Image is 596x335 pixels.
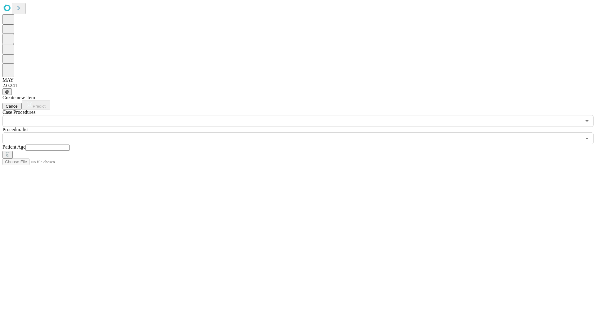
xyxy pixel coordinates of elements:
[6,104,19,109] span: Cancel
[5,89,9,94] span: @
[2,83,594,88] div: 2.0.241
[583,117,591,125] button: Open
[2,103,22,109] button: Cancel
[2,127,29,132] span: Proceduralist
[33,104,45,109] span: Predict
[2,144,25,150] span: Patient Age
[2,109,35,115] span: Scheduled Procedure
[583,134,591,143] button: Open
[2,88,12,95] button: @
[22,100,50,109] button: Predict
[2,95,35,100] span: Create new item
[2,77,594,83] div: MAY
